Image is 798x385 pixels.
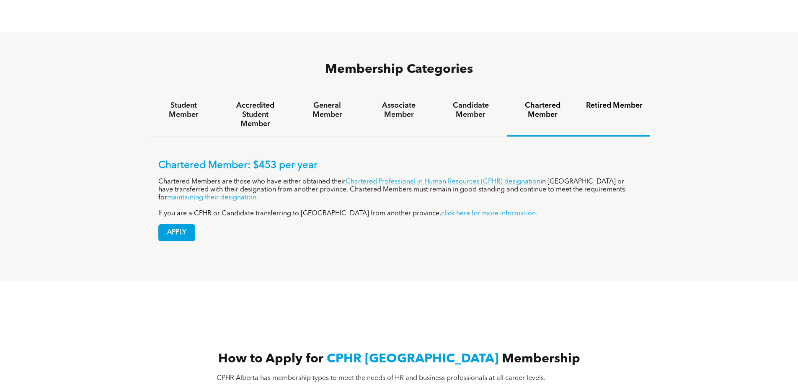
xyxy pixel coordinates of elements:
h4: Retired Member [586,101,643,110]
span: Membership Categories [325,63,473,76]
h4: Accredited Student Member [227,101,284,129]
h4: Candidate Member [442,101,499,119]
a: Chartered Professional in Human Resources (CPHR) designation [346,178,540,185]
span: How to Apply for [218,353,323,365]
a: APPLY [158,224,195,241]
h4: Associate Member [371,101,427,119]
span: CPHR [GEOGRAPHIC_DATA] [327,353,498,365]
p: Chartered Members are those who have either obtained their in [GEOGRAPHIC_DATA] or have transferr... [158,178,640,202]
span: CPHR Alberta has membership types to meet the needs of HR and business professionals at all caree... [217,375,545,382]
a: click here for more information. [441,210,537,217]
h4: Student Member [155,101,212,119]
p: If you are a CPHR or Candidate transferring to [GEOGRAPHIC_DATA] from another province, [158,210,640,218]
span: Membership [502,353,580,365]
a: maintaining their designation. [167,194,258,201]
h4: Chartered Member [514,101,571,119]
span: APPLY [159,225,195,241]
h4: General Member [299,101,355,119]
p: Chartered Member: $453 per year [158,160,640,172]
